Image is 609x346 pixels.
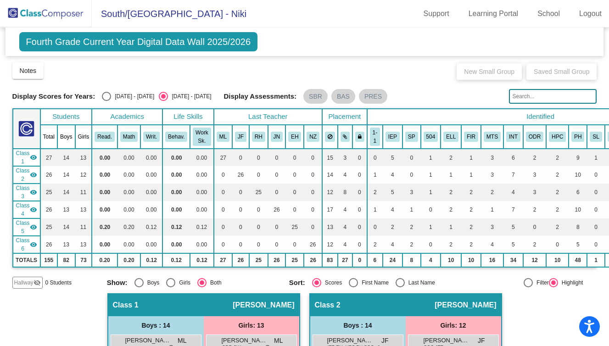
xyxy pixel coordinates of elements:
[249,201,268,218] td: 0
[57,253,75,267] td: 82
[383,253,402,267] td: 24
[383,166,402,184] td: 4
[75,149,92,166] td: 13
[190,236,213,253] td: 0.00
[75,125,92,149] th: Girls
[214,201,232,218] td: 0
[162,201,190,218] td: 0.00
[587,166,604,184] td: 0
[587,149,604,166] td: 1
[441,184,461,201] td: 2
[461,149,481,166] td: 1
[268,125,285,149] th: Jodi Nixon
[92,218,117,236] td: 0.20
[289,278,464,287] mat-radio-group: Select an option
[40,236,57,253] td: 26
[322,166,338,184] td: 14
[288,132,301,142] button: EH
[207,279,222,287] div: Both
[386,132,400,142] button: IEP
[370,128,380,146] button: 1-1
[352,218,367,236] td: 0
[13,166,40,184] td: Jennifer Friedrich - No Class Name
[441,236,461,253] td: 2
[352,166,367,184] td: 0
[140,166,162,184] td: 0.00
[235,132,246,142] button: JF
[587,218,604,236] td: 0
[569,149,587,166] td: 9
[57,125,75,149] th: Boys
[117,149,140,166] td: 0.00
[232,184,249,201] td: 0
[484,132,501,142] button: MTS
[232,236,249,253] td: 0
[285,236,304,253] td: 0
[304,236,322,253] td: 26
[57,166,75,184] td: 14
[587,125,604,149] th: School-linked Therapist Scheduled
[322,236,338,253] td: 12
[421,201,441,218] td: 0
[461,218,481,236] td: 2
[546,149,569,166] td: 2
[117,184,140,201] td: 0.00
[102,92,211,101] mat-radio-group: Select an option
[338,149,353,166] td: 3
[232,218,249,236] td: 0
[481,236,503,253] td: 4
[402,236,421,253] td: 2
[402,201,421,218] td: 1
[416,6,457,21] a: Support
[338,236,353,253] td: 4
[285,166,304,184] td: 0
[304,218,322,236] td: 0
[402,218,421,236] td: 2
[367,253,383,267] td: 6
[481,125,503,149] th: Homeroom MTSS intervention
[140,201,162,218] td: 0.00
[162,218,190,236] td: 0.12
[140,236,162,253] td: 0.00
[190,218,213,236] td: 0.12
[249,236,268,253] td: 0
[92,236,117,253] td: 0.00
[214,184,232,201] td: 0
[13,184,40,201] td: Ryan Hassing - No Class Name
[285,253,304,267] td: 25
[30,171,37,179] mat-icon: visibility
[367,218,383,236] td: 0
[140,253,162,267] td: 0.12
[338,184,353,201] td: 8
[503,236,523,253] td: 5
[268,184,285,201] td: 0
[546,218,569,236] td: 2
[214,166,232,184] td: 0
[162,184,190,201] td: 0.00
[162,166,190,184] td: 0.00
[546,236,569,253] td: 0
[405,132,418,142] button: SP
[383,218,402,236] td: 2
[331,89,355,104] mat-chip: BAS
[252,132,265,142] button: RH
[441,218,461,236] td: 1
[190,166,213,184] td: 0.00
[190,201,213,218] td: 0.00
[338,218,353,236] td: 4
[441,166,461,184] td: 1
[268,218,285,236] td: 0
[214,125,232,149] th: Matt Lewis
[304,184,322,201] td: 0
[92,166,117,184] td: 0.00
[140,218,162,236] td: 0.12
[441,149,461,166] td: 2
[92,201,117,218] td: 0.00
[232,166,249,184] td: 26
[57,218,75,236] td: 14
[95,132,115,142] button: Read.
[383,125,402,149] th: Individualized Education Plan
[590,132,602,142] button: SL
[214,253,232,267] td: 27
[367,236,383,253] td: 2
